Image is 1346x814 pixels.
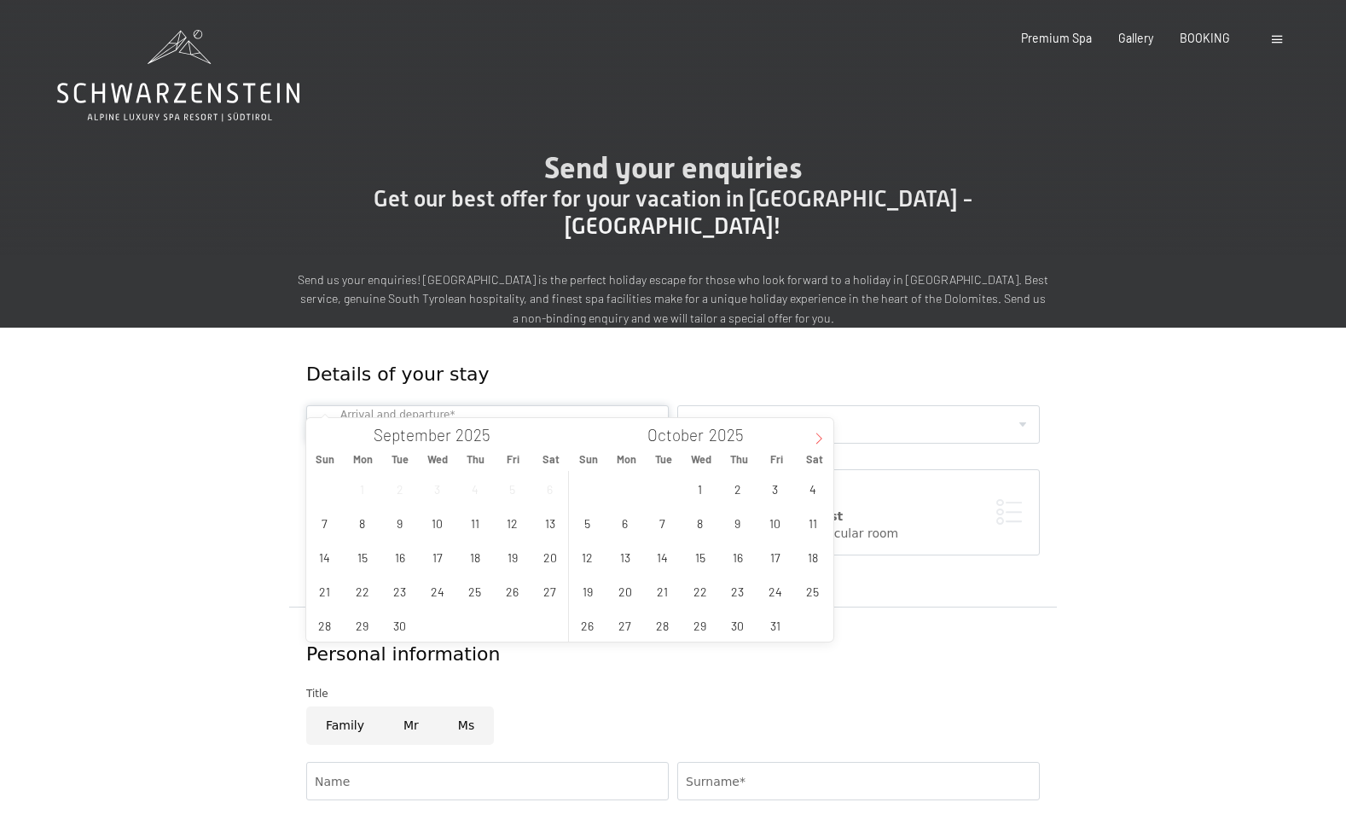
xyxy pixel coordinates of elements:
[308,506,341,539] span: September 7, 2025
[345,608,379,642] span: September 29, 2025
[496,574,529,608] span: September 26, 2025
[683,506,717,539] span: October 8, 2025
[345,506,379,539] span: September 8, 2025
[721,506,754,539] span: October 9, 2025
[306,642,1040,668] div: Personal information
[1021,31,1092,45] a: Premium Spa
[383,506,416,539] span: September 9, 2025
[646,608,679,642] span: October 28, 2025
[721,574,754,608] span: October 23, 2025
[683,574,717,608] span: October 22, 2025
[532,454,570,465] span: Sat
[608,574,641,608] span: October 20, 2025
[683,608,717,642] span: October 29, 2025
[421,472,454,505] span: September 3, 2025
[758,506,792,539] span: October 10, 2025
[308,540,341,573] span: September 14, 2025
[758,608,792,642] span: October 31, 2025
[533,506,566,539] span: September 13, 2025
[721,472,754,505] span: October 2, 2025
[646,506,679,539] span: October 7, 2025
[458,540,491,573] span: September 18, 2025
[682,454,720,465] span: Wed
[458,472,491,505] span: September 4, 2025
[607,454,645,465] span: Mon
[345,540,379,573] span: September 15, 2025
[308,608,341,642] span: September 28, 2025
[495,454,532,465] span: Fri
[721,540,754,573] span: October 16, 2025
[796,506,829,539] span: October 11, 2025
[570,454,607,465] span: Sun
[608,608,641,642] span: October 27, 2025
[796,540,829,573] span: October 18, 2025
[571,608,604,642] span: October 26, 2025
[457,454,495,465] span: Thu
[758,454,796,465] span: Fri
[683,540,717,573] span: October 15, 2025
[1180,31,1230,45] a: BOOKING
[381,454,419,465] span: Tue
[544,150,803,185] span: Send your enquiries
[421,574,454,608] span: September 24, 2025
[647,427,704,444] span: October
[721,608,754,642] span: October 30, 2025
[721,454,758,465] span: Thu
[308,574,341,608] span: September 21, 2025
[374,186,973,239] span: Get our best offer for your vacation in [GEOGRAPHIC_DATA] - [GEOGRAPHIC_DATA]!
[646,540,679,573] span: October 14, 2025
[421,540,454,573] span: September 17, 2025
[496,540,529,573] span: September 19, 2025
[796,574,829,608] span: October 25, 2025
[571,506,604,539] span: October 5, 2025
[758,472,792,505] span: October 3, 2025
[758,574,792,608] span: October 24, 2025
[608,506,641,539] span: October 6, 2025
[451,425,508,445] input: Year
[533,472,566,505] span: September 6, 2025
[419,454,456,465] span: Wed
[345,574,379,608] span: September 22, 2025
[533,540,566,573] span: September 20, 2025
[421,506,454,539] span: September 10, 2025
[383,472,416,505] span: September 2, 2025
[571,540,604,573] span: October 12, 2025
[1118,31,1153,45] a: Gallery
[306,685,1040,702] div: Title
[695,509,1022,526] div: Specific room request
[796,454,833,465] span: Sat
[345,472,379,505] span: September 1, 2025
[496,506,529,539] span: September 12, 2025
[383,574,416,608] span: September 23, 2025
[383,540,416,573] span: September 16, 2025
[458,506,491,539] span: September 11, 2025
[298,270,1048,329] p: Send us your enquiries! [GEOGRAPHIC_DATA] is the perfect holiday escape for those who look forwar...
[306,362,916,388] div: Details of your stay
[646,574,679,608] span: October 21, 2025
[374,427,451,444] span: September
[683,472,717,505] span: October 1, 2025
[704,425,760,445] input: Year
[758,540,792,573] span: October 17, 2025
[306,454,344,465] span: Sun
[383,608,416,642] span: September 30, 2025
[496,472,529,505] span: September 5, 2025
[796,472,829,505] span: October 4, 2025
[608,540,641,573] span: October 13, 2025
[645,454,682,465] span: Tue
[571,574,604,608] span: October 19, 2025
[458,574,491,608] span: September 25, 2025
[533,574,566,608] span: September 27, 2025
[695,526,1022,543] div: I wish to choose a particular room
[344,454,381,465] span: Mon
